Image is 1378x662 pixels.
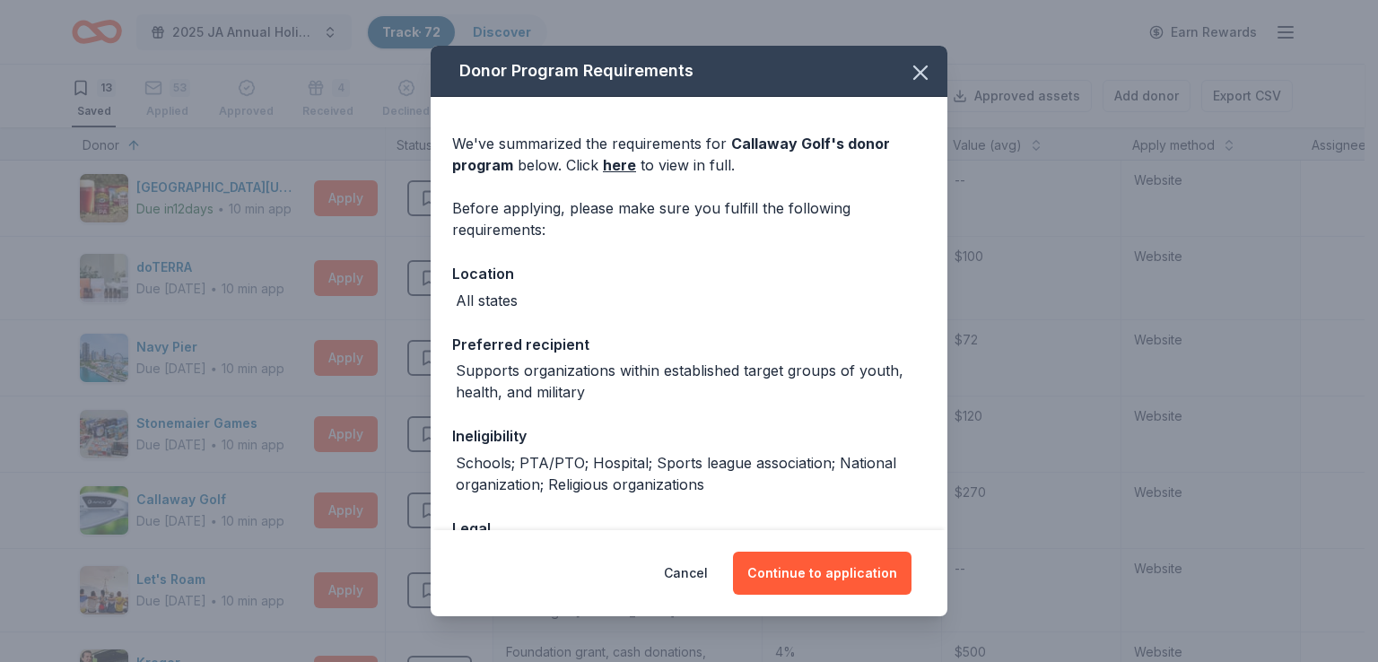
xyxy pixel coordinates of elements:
div: Preferred recipient [452,333,926,356]
div: We've summarized the requirements for below. Click to view in full. [452,133,926,176]
div: Supports organizations within established target groups of youth, health, and military [456,360,926,403]
div: Schools; PTA/PTO; Hospital; Sports league association; National organization; Religious organizat... [456,452,926,495]
div: Donor Program Requirements [431,46,947,97]
div: All states [456,290,518,311]
div: Location [452,262,926,285]
div: Legal [452,517,926,540]
button: Continue to application [733,552,911,595]
div: Ineligibility [452,424,926,448]
div: Before applying, please make sure you fulfill the following requirements: [452,197,926,240]
button: Cancel [664,552,708,595]
a: here [603,154,636,176]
